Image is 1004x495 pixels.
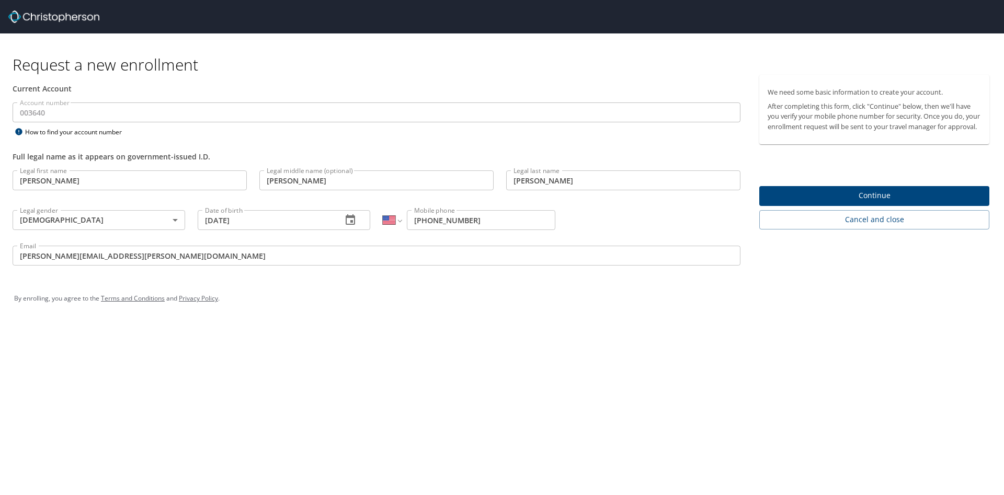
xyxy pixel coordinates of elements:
[407,210,555,230] input: Enter phone number
[13,210,185,230] div: [DEMOGRAPHIC_DATA]
[13,125,143,139] div: How to find your account number
[13,54,998,75] h1: Request a new enrollment
[768,87,981,97] p: We need some basic information to create your account.
[759,210,989,229] button: Cancel and close
[768,213,981,226] span: Cancel and close
[179,294,218,303] a: Privacy Policy
[768,101,981,132] p: After completing this form, click "Continue" below, then we'll have you verify your mobile phone ...
[8,10,99,23] img: cbt logo
[13,151,740,162] div: Full legal name as it appears on government-issued I.D.
[13,83,740,94] div: Current Account
[101,294,165,303] a: Terms and Conditions
[198,210,334,230] input: MM/DD/YYYY
[759,186,989,206] button: Continue
[768,189,981,202] span: Continue
[14,285,990,312] div: By enrolling, you agree to the and .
